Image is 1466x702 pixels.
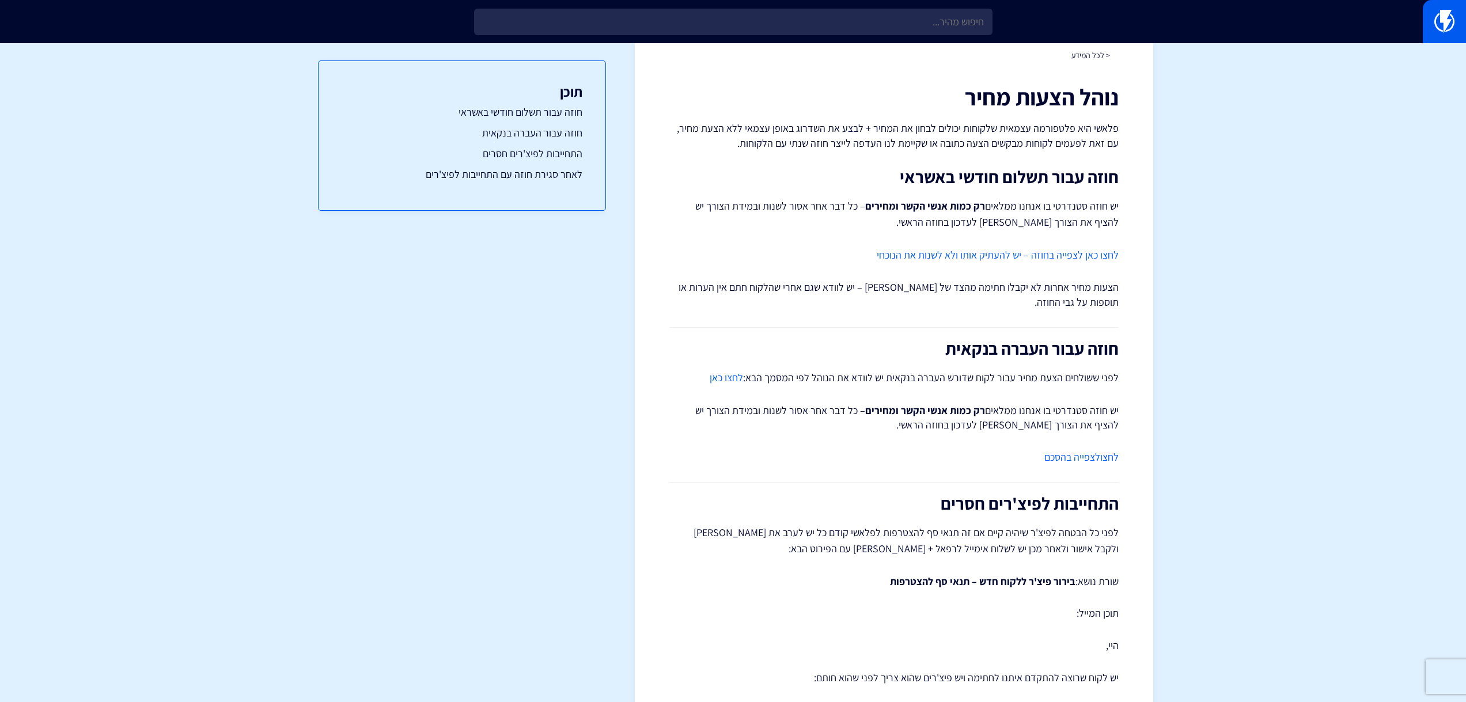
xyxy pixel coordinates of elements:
h2: התחייבות לפיצ'רים חסרים [669,494,1119,513]
a: לחצו כאן [710,371,743,384]
p: יש לקוח שרוצה להתקדם איתנו לחתימה ויש פיצ'רים שהוא צריך לפני שהוא חותם: [669,670,1119,685]
p: תוכן המייל: [669,606,1119,621]
h1: נוהל הצעות מחיר [669,84,1119,109]
a: התחייבות לפיצ'רים חסרים [342,146,582,161]
p: יש חוזה סטנדרטי בו אנחנו ממלאים – כל דבר אחר אסור לשנות ובמידת הצורך יש להציף את הצורך [PERSON_NA... [669,198,1119,230]
p: יש חוזה סטנדרטי בו אנחנו ממלאים – כל דבר אחר אסור לשנות ובמידת הצורך יש להציף את הצורך [PERSON_NA... [669,403,1119,432]
p: לפני כל הבטחה לפיצ'ר שיהיה קיים אם זה תנאי סף להצטרפות לפלאשי קודם כל יש לערב את [PERSON_NAME] ול... [669,525,1119,557]
a: לחצו כאן לצפייה בחוזה – יש להעתיק אותו ולא לשנות את הנוכחי [877,248,1119,261]
strong: בירור פיצ'ר ללקוח חדש – תנאי סף להצטרפות [890,575,1075,588]
strong: רק כמות אנשי הקשר ומחירים [865,199,985,213]
a: לחצו [1100,450,1119,464]
p: הצעות מחיר אחרות לא יקבלו חתימה מהצד של [PERSON_NAME] – יש לוודא שגם אחרי שהלקוח חתם אין הערות או... [669,280,1119,309]
a: חוזה עבור העברה בנקאית [342,126,582,141]
p: לפני ששולחים הצעת מחיר עבור לקוח שדורש העברה בנקאית יש לוודא את הנוהל לפי המסמך הבא: [669,370,1119,386]
h3: תוכן [342,84,582,99]
p: פלאשי היא פלטפורמה עצמאית שלקוחות יכולים לבחון את המחיר + לבצע את השדרוג באופן עצמאי ללא הצעת מחי... [669,121,1119,150]
a: לאחר סגירת חוזה עם התחייבות לפיצ'רים [342,167,582,182]
a: חוזה עבור תשלום חודשי באשראי [342,105,582,120]
a: ל [1095,450,1100,464]
a: צפייה בהסכם [1044,450,1095,464]
p: שורת נושא: [669,574,1119,589]
input: חיפוש מהיר... [474,9,993,35]
a: < לכל המידע [1071,50,1110,60]
h2: חוזה עבור העברה בנקאית [669,339,1119,358]
h2: חוזה עבור תשלום חודשי באשראי [669,168,1119,187]
strong: רק כמות אנשי הקשר ומחירים [865,404,985,417]
p: היי, [669,638,1119,653]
